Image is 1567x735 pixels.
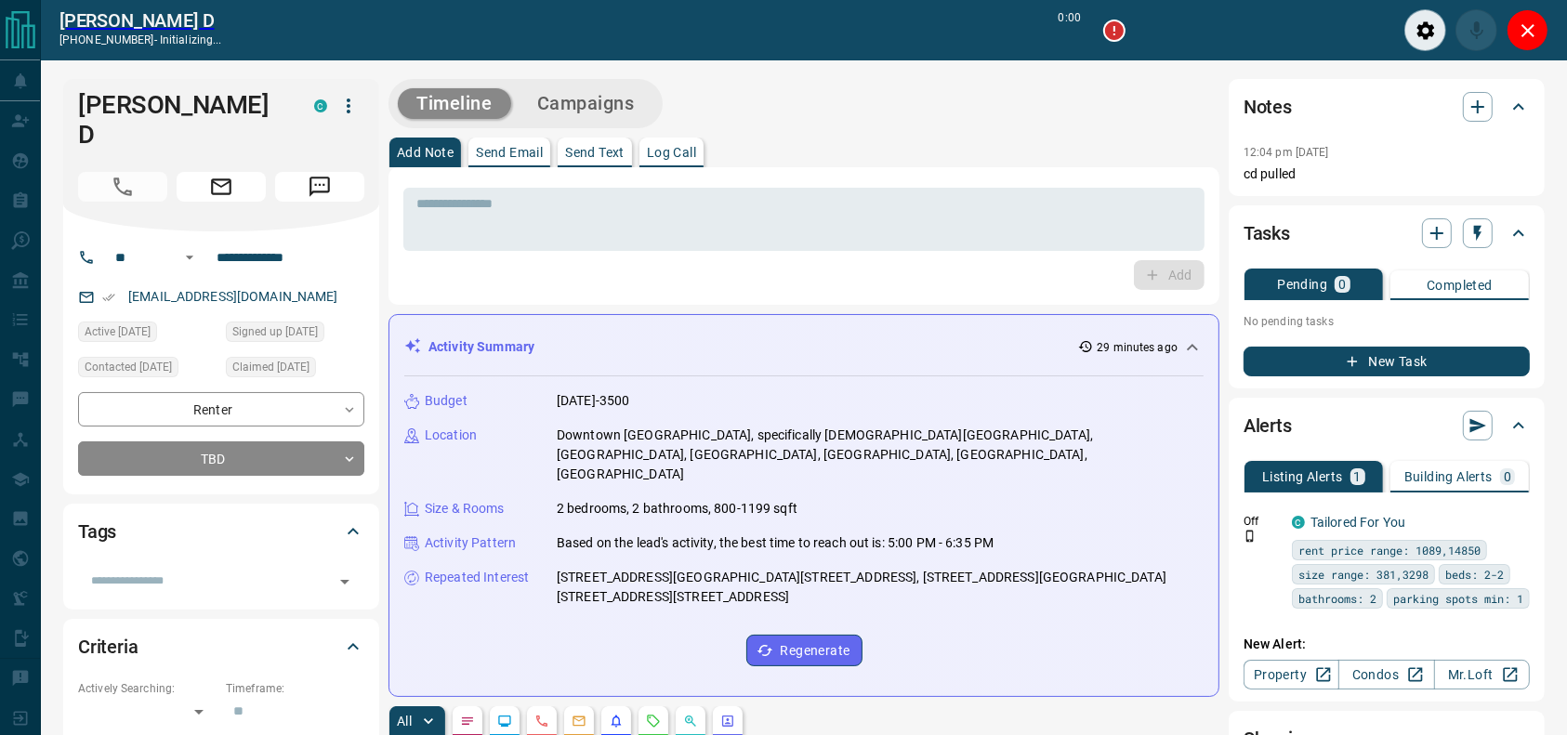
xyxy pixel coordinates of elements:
div: Tasks [1244,211,1530,256]
div: Sat Aug 09 2025 [78,322,217,348]
p: Size & Rooms [425,499,505,518]
svg: Agent Actions [720,714,735,728]
p: Listing Alerts [1262,470,1343,483]
a: [PERSON_NAME] D [59,9,222,32]
span: Contacted [DATE] [85,358,172,376]
svg: Calls [534,714,549,728]
h2: Tasks [1244,218,1290,248]
div: Fri Aug 08 2025 [226,322,364,348]
div: Alerts [1244,403,1530,448]
p: Send Text [565,146,625,159]
span: size range: 381,3298 [1298,565,1429,584]
svg: Opportunities [683,714,698,728]
p: No pending tasks [1244,308,1530,335]
a: Condos [1338,660,1434,689]
h1: [PERSON_NAME] D [78,90,286,150]
p: Location [425,426,477,445]
div: Criteria [78,624,364,669]
div: Renter [78,392,364,427]
h2: Alerts [1244,411,1292,440]
p: Downtown [GEOGRAPHIC_DATA], specifically [DEMOGRAPHIC_DATA][GEOGRAPHIC_DATA], [GEOGRAPHIC_DATA], ... [557,426,1204,484]
p: Send Email [476,146,543,159]
span: parking spots min: 1 [1393,589,1523,608]
h2: Notes [1244,92,1292,122]
p: 0:00 [1059,9,1081,51]
span: rent price range: 1089,14850 [1298,541,1481,559]
div: condos.ca [314,99,327,112]
p: Actively Searching: [78,680,217,697]
p: Repeated Interest [425,568,529,587]
button: Timeline [398,88,511,119]
h2: Tags [78,517,116,546]
div: Audio Settings [1404,9,1446,51]
a: Property [1244,660,1339,689]
p: [DATE]-3500 [557,391,629,411]
p: Completed [1427,279,1493,292]
span: Active [DATE] [85,322,151,341]
p: Off [1244,513,1281,530]
span: Call [78,172,167,202]
span: Message [275,172,364,202]
p: cd pulled [1244,164,1530,184]
a: Tailored For You [1310,515,1405,530]
p: [STREET_ADDRESS][GEOGRAPHIC_DATA][STREET_ADDRESS], [STREET_ADDRESS][GEOGRAPHIC_DATA][STREET_ADDRE... [557,568,1204,607]
p: Activity Summary [428,337,534,357]
div: Fri Aug 08 2025 [78,357,217,383]
p: Building Alerts [1404,470,1493,483]
svg: Lead Browsing Activity [497,714,512,728]
div: Mute [1455,9,1497,51]
span: beds: 2-2 [1445,565,1504,584]
p: [PHONE_NUMBER] - [59,32,222,48]
span: Email [177,172,266,202]
p: Budget [425,391,467,411]
button: Open [178,246,201,269]
div: Tags [78,509,364,554]
p: 12:04 pm [DATE] [1244,146,1329,159]
p: Activity Pattern [425,533,516,553]
p: Add Note [397,146,454,159]
span: Claimed [DATE] [232,358,309,376]
p: All [397,715,412,728]
p: 0 [1338,278,1346,291]
button: Open [332,569,358,595]
button: Campaigns [519,88,653,119]
a: [EMAIL_ADDRESS][DOMAIN_NAME] [128,289,338,304]
h2: Criteria [78,632,138,662]
p: 1 [1354,470,1362,483]
svg: Push Notification Only [1244,530,1257,543]
p: Log Call [647,146,696,159]
svg: Notes [460,714,475,728]
span: initializing... [160,33,222,46]
span: bathrooms: 2 [1298,589,1376,608]
svg: Emails [572,714,586,728]
div: Close [1507,9,1548,51]
div: Activity Summary29 minutes ago [404,330,1204,364]
p: Pending [1277,278,1327,291]
a: Mr.Loft [1434,660,1530,689]
button: Regenerate [746,635,863,666]
p: 0 [1504,470,1511,483]
p: New Alert: [1244,635,1530,654]
p: 29 minutes ago [1097,339,1178,356]
p: Timeframe: [226,680,364,697]
svg: Listing Alerts [609,714,624,728]
svg: Email Verified [102,291,115,304]
button: New Task [1244,347,1530,376]
p: Based on the lead's activity, the best time to reach out is: 5:00 PM - 6:35 PM [557,533,994,553]
span: Signed up [DATE] [232,322,318,341]
svg: Requests [646,714,661,728]
div: Notes [1244,85,1530,129]
p: 2 bedrooms, 2 bathrooms, 800-1199 sqft [557,499,797,518]
div: condos.ca [1292,516,1305,529]
div: TBD [78,441,364,476]
div: Fri Aug 08 2025 [226,357,364,383]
